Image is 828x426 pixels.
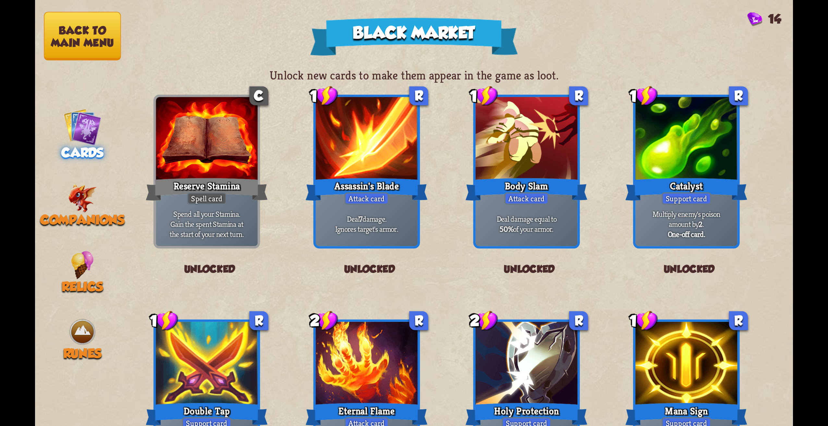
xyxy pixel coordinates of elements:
div: C [250,86,268,105]
div: 2 [310,310,338,331]
div: R [409,311,428,330]
div: Attack card [504,192,549,205]
div: Gems [747,12,781,27]
b: 2 [699,219,702,229]
div: Attack card [345,192,389,205]
div: Unlocked [145,254,275,284]
div: R [250,311,268,330]
b: 7 [359,214,362,224]
div: 1 [150,310,178,331]
p: Deal damage equal to of your armor. [478,214,575,234]
span: Runes [63,346,102,361]
div: Unlocked [304,254,435,284]
div: Body Slam [465,176,588,203]
div: Black Market [310,18,518,56]
div: R [569,311,588,330]
div: 1 [470,85,498,107]
div: Spell card [187,192,226,205]
div: 1 [310,85,338,107]
img: IceCream.png [71,251,94,279]
div: Support card [662,192,711,205]
div: R [409,86,428,105]
div: R [569,86,588,105]
div: 1 [629,85,658,107]
div: Assassin's Blade [306,176,428,203]
span: Cards [61,146,104,160]
span: Relics [62,279,103,294]
img: Cards_Icon.png [64,108,102,146]
img: Gem.png [747,12,762,26]
p: Spend all your Stamina. Gain the spent Stamina at the start of your next turn. [158,209,255,239]
p: Deal damage. Ignores target's armor. [318,214,415,234]
img: Little_Fire_Dragon.png [68,184,97,213]
div: Reserve Stamina [146,176,268,203]
p: Unlock new cards to make them appear in the game as loot. [35,68,793,83]
img: Earth.png [68,318,97,346]
div: R [729,86,748,105]
div: 2 [470,310,498,331]
div: 1 [629,310,658,331]
b: 50% [500,224,513,234]
b: One-off card. [668,229,705,239]
div: Unlocked [624,254,755,284]
div: R [729,311,748,330]
div: Catalyst [625,176,748,203]
p: Multiply enemy's poison amount by . [638,209,735,229]
div: Unlocked [464,254,595,284]
button: Back to main menu [44,12,121,61]
span: Companions [40,212,124,227]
